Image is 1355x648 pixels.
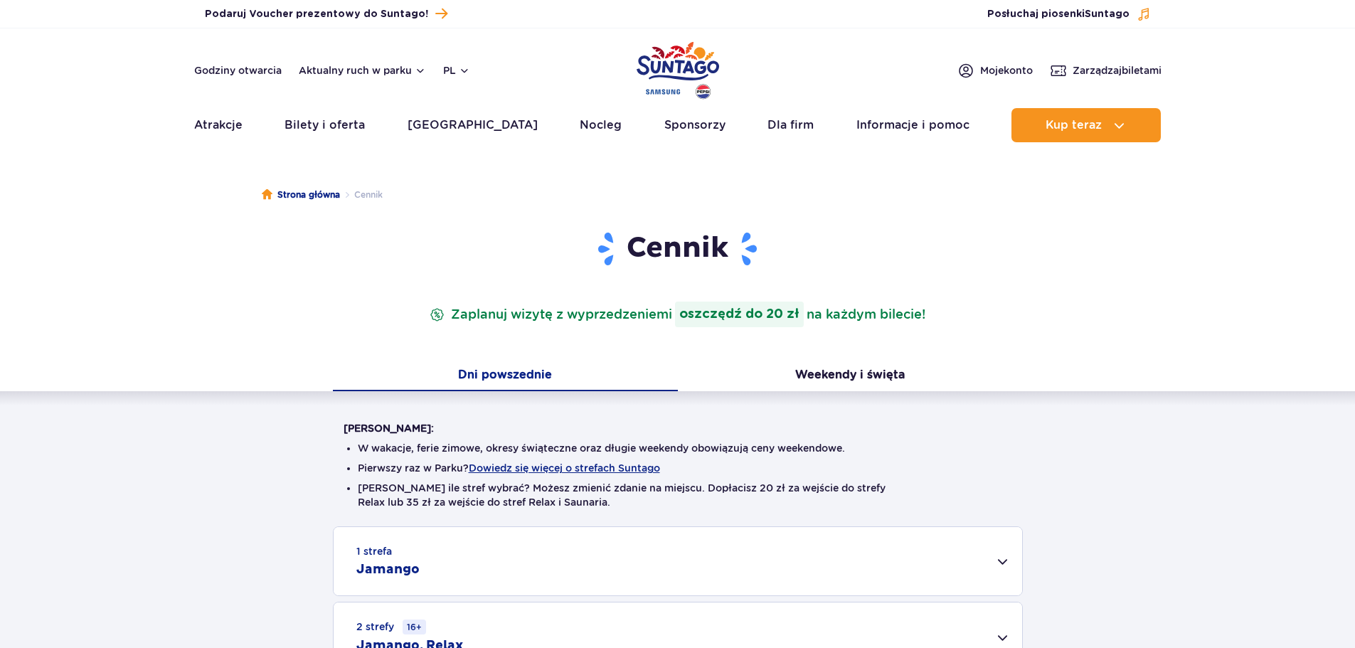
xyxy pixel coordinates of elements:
a: Informacje i pomoc [856,108,969,142]
button: Kup teraz [1011,108,1161,142]
p: Zaplanuj wizytę z wyprzedzeniem na każdym bilecie! [427,302,928,327]
span: Posłuchaj piosenki [987,7,1130,21]
li: W wakacje, ferie zimowe, okresy świąteczne oraz długie weekendy obowiązują ceny weekendowe. [358,441,998,455]
span: Podaruj Voucher prezentowy do Suntago! [205,7,428,21]
button: Weekendy i święta [678,361,1023,391]
a: Park of Poland [637,36,719,101]
a: Podaruj Voucher prezentowy do Suntago! [205,4,447,23]
span: Moje konto [980,63,1033,78]
a: Bilety i oferta [285,108,365,142]
button: Aktualny ruch w parku [299,65,426,76]
button: Dni powszednie [333,361,678,391]
small: 16+ [403,620,426,634]
a: Strona główna [262,188,340,202]
a: Sponsorzy [664,108,726,142]
button: Dowiedz się więcej o strefach Suntago [469,462,660,474]
a: Nocleg [580,108,622,142]
small: 2 strefy [356,620,426,634]
a: [GEOGRAPHIC_DATA] [408,108,538,142]
a: Atrakcje [194,108,243,142]
a: Zarządzajbiletami [1050,62,1162,79]
h1: Cennik [344,230,1012,267]
button: Posłuchaj piosenkiSuntago [987,7,1151,21]
span: Suntago [1085,9,1130,19]
a: Dla firm [767,108,814,142]
span: Zarządzaj biletami [1073,63,1162,78]
button: pl [443,63,470,78]
small: 1 strefa [356,544,392,558]
h2: Jamango [356,561,420,578]
li: [PERSON_NAME] ile stref wybrać? Możesz zmienić zdanie na miejscu. Dopłacisz 20 zł za wejście do s... [358,481,998,509]
a: Godziny otwarcia [194,63,282,78]
span: Kup teraz [1046,119,1102,132]
li: Pierwszy raz w Parku? [358,461,998,475]
a: Mojekonto [957,62,1033,79]
li: Cennik [340,188,383,202]
strong: [PERSON_NAME]: [344,423,434,434]
strong: oszczędź do 20 zł [675,302,804,327]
